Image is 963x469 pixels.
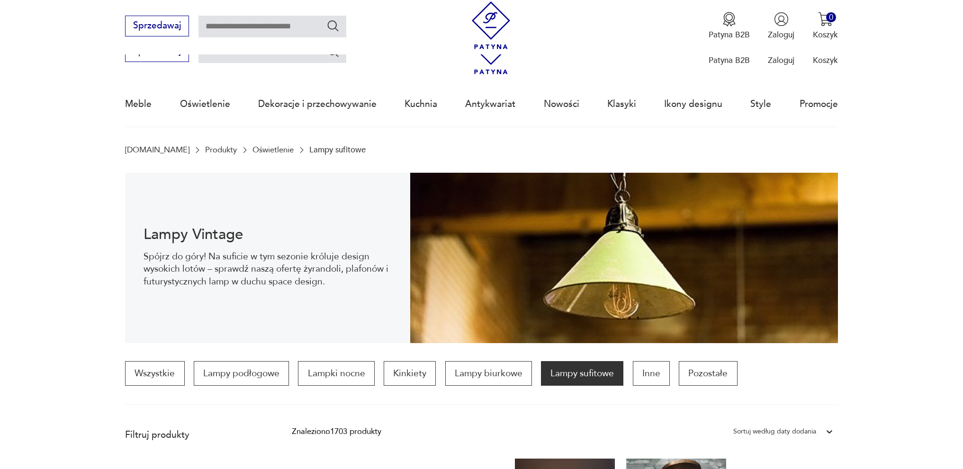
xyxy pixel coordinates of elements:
div: Sortuj według daty dodania [733,425,816,438]
div: Znaleziono 1703 produkty [292,425,381,438]
p: Patyna B2B [709,29,750,40]
p: Zaloguj [768,55,794,66]
img: Patyna - sklep z meblami i dekoracjami vintage [467,1,515,49]
img: Ikona medalu [722,12,737,27]
a: Kinkiety [384,361,436,386]
a: Sprzedawaj [125,48,189,56]
a: Ikona medaluPatyna B2B [709,12,750,40]
img: Lampy sufitowe w stylu vintage [410,173,838,343]
a: Style [750,82,771,126]
p: Patyna B2B [709,55,750,66]
a: Lampy biurkowe [445,361,532,386]
a: Pozostałe [679,361,737,386]
a: Klasyki [607,82,636,126]
p: Filtruj produkty [125,429,264,441]
p: Koszyk [813,29,838,40]
p: Spójrz do góry! Na suficie w tym sezonie króluje design wysokich lotów – sprawdź naszą ofertę żyr... [144,250,392,288]
a: Oświetlenie [252,145,294,154]
button: Sprzedawaj [125,16,189,36]
a: Promocje [800,82,838,126]
a: Kuchnia [405,82,437,126]
a: [DOMAIN_NAME] [125,145,189,154]
a: Lampy sufitowe [541,361,623,386]
a: Dekoracje i przechowywanie [258,82,377,126]
div: 0 [826,12,836,22]
a: Wszystkie [125,361,184,386]
p: Zaloguj [768,29,794,40]
img: Ikonka użytkownika [774,12,789,27]
a: Lampki nocne [298,361,374,386]
a: Oświetlenie [180,82,230,126]
a: Sprzedawaj [125,23,189,30]
p: Lampy sufitowe [309,145,366,154]
a: Antykwariat [465,82,515,126]
p: Koszyk [813,55,838,66]
a: Nowości [544,82,579,126]
button: Patyna B2B [709,12,750,40]
button: Szukaj [326,44,340,58]
a: Produkty [205,145,237,154]
button: Zaloguj [768,12,794,40]
a: Inne [633,361,670,386]
h1: Lampy Vintage [144,228,392,241]
img: Ikona koszyka [818,12,833,27]
button: 0Koszyk [813,12,838,40]
a: Lampy podłogowe [194,361,289,386]
a: Ikony designu [664,82,722,126]
button: Szukaj [326,19,340,33]
a: Meble [125,82,152,126]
